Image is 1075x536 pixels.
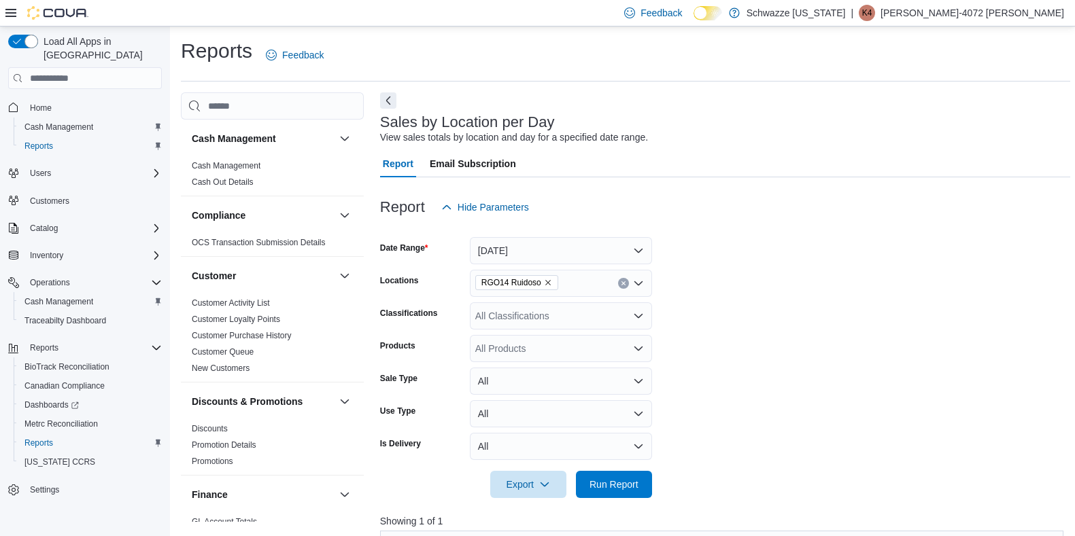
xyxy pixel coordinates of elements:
h1: Reports [181,37,252,65]
button: Users [24,165,56,181]
span: Washington CCRS [19,454,162,470]
span: Canadian Compliance [19,378,162,394]
button: Open list of options [633,343,644,354]
a: Home [24,100,57,116]
span: Cash Management [24,296,93,307]
span: Inventory [30,250,63,261]
button: Customer [192,269,334,283]
button: All [470,433,652,460]
span: Metrc Reconciliation [24,418,98,429]
span: K4 [862,5,872,21]
button: Compliance [192,209,334,222]
span: Settings [24,481,162,498]
span: Cash Management [192,160,260,171]
label: Date Range [380,243,428,253]
p: | [851,5,853,21]
button: Open list of options [633,310,644,321]
span: Metrc Reconciliation [19,416,162,432]
button: Traceabilty Dashboard [14,311,167,330]
button: Inventory [3,246,167,265]
button: Inventory [24,247,69,264]
a: Cash Management [192,161,260,171]
a: Customers [24,193,75,209]
h3: Customer [192,269,236,283]
span: Reports [30,342,58,353]
label: Is Delivery [380,438,421,449]
h3: Finance [192,488,228,501]
button: Open list of options [633,278,644,289]
a: New Customers [192,363,250,373]
button: Cash Management [14,292,167,311]
a: Cash Management [19,119,99,135]
div: Customer [181,295,364,382]
a: Cash Management [19,293,99,310]
button: Reports [14,433,167,452]
button: All [470,368,652,395]
h3: Cash Management [192,132,276,145]
span: Traceabilty Dashboard [24,315,106,326]
span: Cash Management [19,119,162,135]
span: Cash Management [24,122,93,132]
button: All [470,400,652,427]
button: Remove RGO14 Ruidoso from selection in this group [544,279,552,287]
span: BioTrack Reconciliation [24,361,109,372]
span: Users [24,165,162,181]
button: Metrc Reconciliation [14,414,167,433]
span: Feedback [641,6,682,20]
a: [US_STATE] CCRS [19,454,101,470]
span: Run Report [590,478,638,491]
span: RGO14 Ruidoso [475,275,558,290]
button: Compliance [337,207,353,224]
span: Customer Queue [192,346,254,357]
a: OCS Transaction Submission Details [192,238,326,247]
span: Home [24,99,162,115]
button: Finance [337,486,353,503]
span: Reports [24,340,162,356]
label: Use Type [380,406,415,416]
a: Dashboards [19,397,84,413]
label: Classifications [380,308,438,319]
span: Canadian Compliance [24,380,105,391]
button: Discounts & Promotions [337,393,353,410]
span: Users [30,168,51,179]
button: Customer [337,268,353,284]
span: Reports [24,141,53,151]
a: BioTrack Reconciliation [19,359,115,375]
img: Cova [27,6,88,20]
span: Feedback [282,48,324,62]
span: Dashboards [19,397,162,413]
a: Customer Loyalty Points [192,315,280,324]
button: Next [380,92,396,109]
span: Inventory [24,247,162,264]
span: Operations [30,277,70,288]
span: Customers [24,192,162,209]
button: Clear input [618,278,629,289]
a: GL Account Totals [192,517,257,526]
a: Traceabilty Dashboard [19,312,112,329]
button: Reports [3,338,167,357]
div: Compliance [181,234,364,256]
p: [PERSON_NAME]-4072 [PERSON_NAME] [881,5,1064,21]
a: Reports [19,435,58,451]
a: Discounts [192,424,228,433]
span: Customer Loyalty Points [192,314,280,325]
p: Schwazze [US_STATE] [747,5,846,21]
div: View sales totals by location and day for a specified date range. [380,130,648,145]
span: OCS Transaction Submission Details [192,237,326,248]
span: RGO14 Ruidoso [481,276,541,289]
span: Home [30,103,52,113]
button: Customers [3,191,167,211]
span: Catalog [24,220,162,236]
nav: Complex example [8,92,162,535]
button: Catalog [24,220,63,236]
span: Discounts [192,423,228,434]
span: New Customers [192,363,250,374]
a: Metrc Reconciliation [19,416,103,432]
button: Run Report [576,471,652,498]
button: Operations [24,274,75,291]
button: [DATE] [470,237,652,264]
a: Settings [24,482,65,498]
h3: Discounts & Promotions [192,395,303,408]
div: Karen-4072 Collazo [859,5,875,21]
span: Reports [19,138,162,154]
